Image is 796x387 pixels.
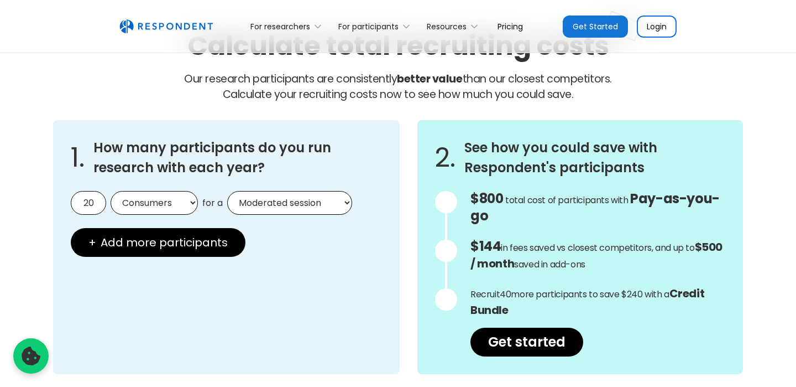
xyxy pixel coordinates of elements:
a: Get Started [563,16,628,38]
div: For researchers [244,13,332,39]
span: total cost of participants with [505,194,629,207]
span: Calculate your recruiting costs now to see how much you could save. [223,87,574,102]
div: For participants [332,13,421,39]
span: $800 [470,189,503,208]
span: 1. [71,152,85,163]
p: in fees saved vs closest competitors, and up to saved in add-ons [470,239,725,272]
span: Add more participants [101,237,228,248]
div: For participants [338,21,399,32]
strong: $500 / month [470,239,722,271]
span: $144 [470,237,501,255]
a: Pricing [489,13,532,39]
button: + Add more participants [71,228,245,257]
h3: How many participants do you run research with each year? [93,138,382,178]
div: Resources [427,21,467,32]
a: Login [637,16,677,38]
span: 2. [435,152,455,163]
img: Untitled UI logotext [119,19,213,34]
p: Our research participants are consistently than our closest competitors. [53,71,743,102]
h3: See how you could save with Respondent's participants [464,138,725,178]
div: For researchers [250,21,310,32]
span: Pay-as-you-go [470,189,720,225]
p: Recruit more participants to save $240 with a [470,286,725,319]
span: for a [202,198,223,209]
a: Get started [470,328,583,357]
a: home [119,19,213,34]
span: 40 [500,288,511,301]
span: + [88,237,96,248]
div: Resources [421,13,489,39]
strong: better value [397,71,462,86]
